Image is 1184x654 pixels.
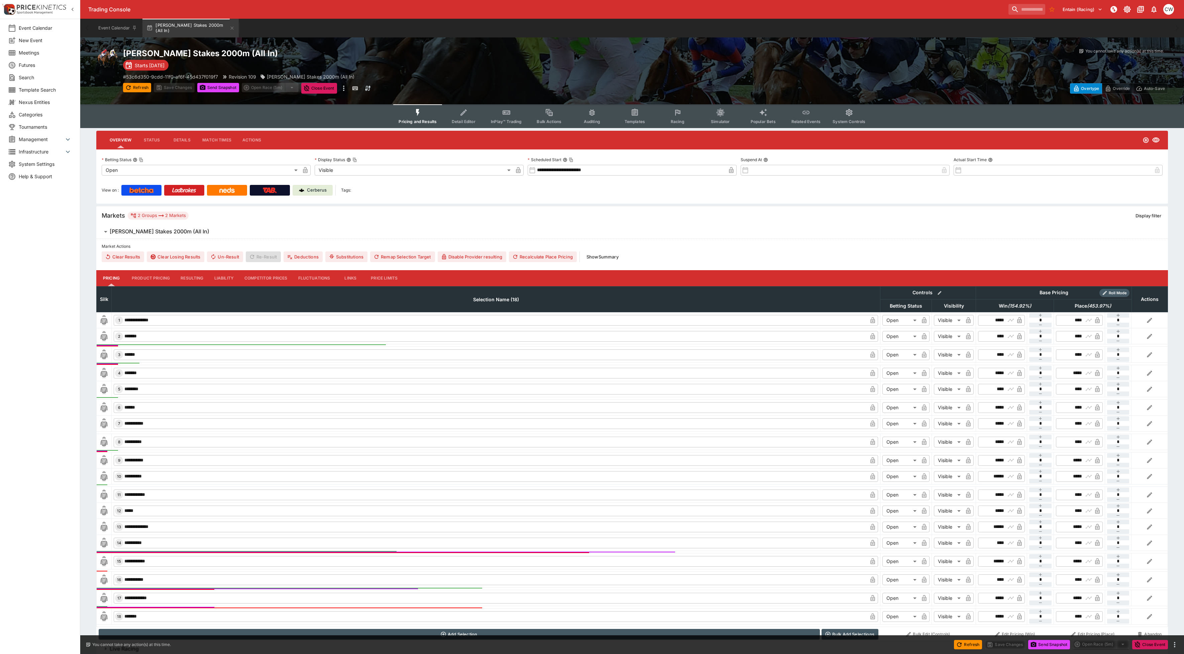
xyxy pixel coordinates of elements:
th: Silk [97,286,112,312]
div: Visible [934,455,963,466]
button: Clear Results [102,251,144,262]
img: blank-silk.png [99,489,109,500]
p: Display Status [315,157,345,162]
button: Bulk edit [935,289,944,297]
button: Edit Pricing (Win) [978,629,1052,640]
span: 15 [116,559,122,564]
h2: Copy To Clipboard [123,48,646,59]
button: Send Snapshot [197,83,239,92]
span: Visibility [937,302,971,310]
img: Betcha [129,188,153,193]
div: Open [882,538,919,548]
button: Overtype [1070,83,1102,94]
button: Refresh [954,640,982,649]
img: blank-silk.png [99,574,109,585]
span: Pricing and Results [399,119,437,124]
p: Auto-Save [1144,85,1165,92]
button: Overview [104,132,137,148]
button: Add Selection [99,629,820,640]
button: Disable Provider resulting [438,251,506,262]
div: Open [882,593,919,604]
span: 17 [116,596,122,601]
div: Open [882,437,919,447]
div: Open [102,165,300,176]
div: Visible [934,315,963,326]
label: View on : [102,185,119,196]
span: 16 [116,577,122,582]
span: Detail Editor [452,119,475,124]
label: Tags: [341,185,351,196]
button: Toggle light/dark mode [1121,3,1133,15]
button: No Bookmarks [1047,4,1057,15]
div: Visible [934,556,963,567]
p: Cerberus [307,187,327,194]
button: Suspend At [763,157,768,162]
span: Bulk Actions [537,119,561,124]
span: 1 [117,318,121,323]
button: [PERSON_NAME] Stakes 2000m (All In) [142,19,239,37]
svg: Visible [1152,136,1160,144]
span: Selection Name (18) [466,296,526,304]
div: Show/hide Price Roll mode configuration. [1099,289,1129,297]
img: PriceKinetics [17,5,66,10]
img: blank-silk.png [99,437,109,447]
img: Ladbrokes [172,188,196,193]
span: New Event [19,37,72,44]
span: Search [19,74,72,81]
span: Auditing [584,119,600,124]
button: Resulting [175,270,209,286]
p: Scheduled Start [528,157,561,162]
img: blank-silk.png [99,506,109,516]
button: Close Event [1132,640,1168,649]
img: TabNZ [263,188,277,193]
p: Starts [DATE] [135,62,165,69]
span: Meetings [19,49,72,56]
div: Open [882,315,919,326]
button: Refresh [123,83,151,92]
span: 9 [117,458,122,463]
div: Visible [934,522,963,532]
p: Override [1113,85,1130,92]
div: Turnbull Stakes 2000m (All In) [260,73,354,80]
button: Copy To Clipboard [352,157,357,162]
div: Visible [934,437,963,447]
div: Visible [934,506,963,516]
button: NOT Connected to PK [1108,3,1120,15]
span: Futures [19,62,72,69]
p: You cannot take any action(s) at this time. [92,642,171,648]
button: Competitor Prices [239,270,293,286]
img: blank-silk.png [99,384,109,395]
button: Substitutions [325,251,367,262]
a: Cerberus [293,185,333,196]
span: Nexus Entities [19,99,72,106]
input: search [1008,4,1045,15]
svg: Open [1143,137,1149,143]
div: Visible [934,349,963,360]
em: ( 453.97 %) [1087,302,1111,310]
div: Open [882,331,919,342]
img: PriceKinetics Logo [2,3,15,16]
p: Actual Start Time [954,157,987,162]
div: Visible [934,418,963,429]
img: blank-silk.png [99,522,109,532]
div: 2 Groups 2 Markets [130,212,186,220]
button: Bulk Add Selections via CSV Data [822,629,878,640]
button: ShowSummary [582,251,623,262]
button: Status [137,132,167,148]
button: Clear Losing Results [147,251,204,262]
button: Recalculate Place Pricing [509,251,577,262]
div: split button [1073,640,1129,649]
label: Market Actions [102,241,1163,251]
span: Template Search [19,86,72,93]
div: Open [882,349,919,360]
span: Simulator [711,119,730,124]
div: Open [882,402,919,413]
div: Visible [934,402,963,413]
button: Remap Selection Target [370,251,435,262]
th: Controls [880,286,976,299]
button: Scheduled StartCopy To Clipboard [563,157,567,162]
button: Details [167,132,197,148]
button: more [1171,641,1179,649]
div: Open [882,611,919,622]
div: Open [882,418,919,429]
